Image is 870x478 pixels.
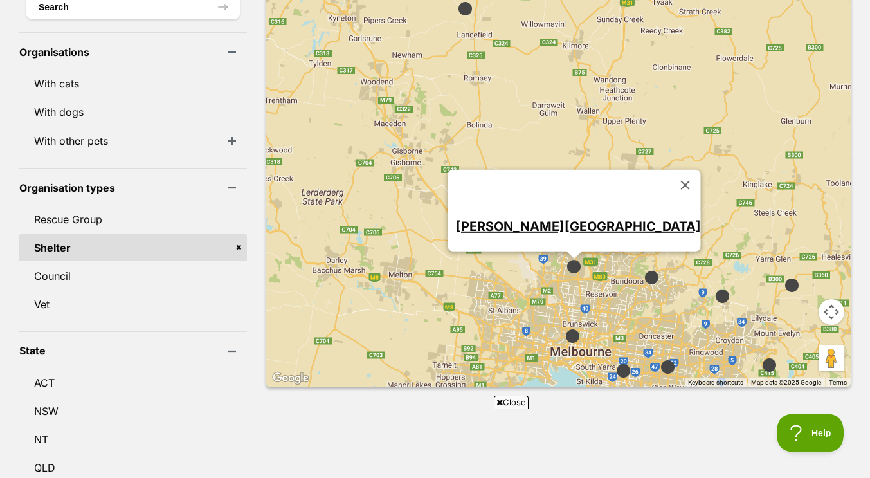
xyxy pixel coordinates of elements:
span: Close [494,396,529,409]
a: With dogs [19,98,247,125]
iframe: Advertisement [201,414,669,472]
button: Keyboard shortcuts [688,378,743,387]
a: [PERSON_NAME][GEOGRAPHIC_DATA] [455,218,700,234]
li: With other pets [19,127,247,155]
img: Google [269,370,312,387]
a: NSW [19,398,247,425]
a: Vet [19,291,247,318]
iframe: Help Scout Beacon - Open [777,414,844,452]
a: Click to see this area on Google Maps [269,370,312,387]
header: Organisations [19,46,247,58]
a: Shelter [19,234,247,261]
button: Close [669,169,700,200]
a: With cats [19,70,247,97]
button: Map camera controls [819,299,844,325]
header: Organisation types [19,182,247,194]
a: Terms (opens in new tab) [829,379,847,386]
span: Map data ©2025 Google [751,379,821,386]
header: State [19,345,247,356]
a: Rescue Group [19,206,247,233]
a: NT [19,426,247,453]
a: Council [19,262,247,290]
a: ACT [19,369,247,396]
button: Drag Pegman onto the map to open Street View [819,345,844,371]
